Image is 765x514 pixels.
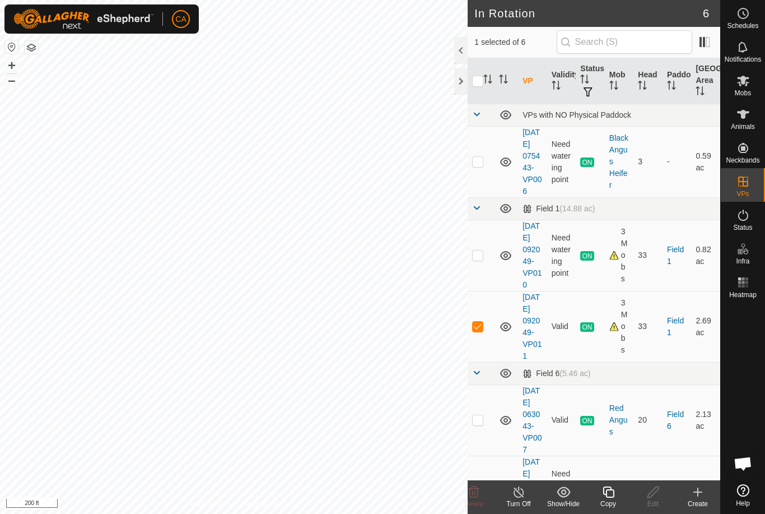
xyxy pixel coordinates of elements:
[580,158,594,167] span: ON
[633,220,663,291] td: 33
[523,293,542,360] a: [DATE] 092049-VP011
[609,226,629,285] div: 3 Mobs
[474,36,556,48] span: 1 selected of 6
[691,385,720,456] td: 2.13 ac
[586,499,631,509] div: Copy
[631,499,675,509] div: Edit
[5,73,18,87] button: –
[190,499,232,510] a: Privacy Policy
[736,191,749,197] span: VPs
[523,128,542,196] a: [DATE] 075443-VP006
[691,58,720,104] th: [GEOGRAPHIC_DATA] Area
[736,258,749,265] span: Infra
[547,385,576,456] td: Valid
[691,220,720,291] td: 0.82 ac
[726,447,760,480] a: Open chat
[547,58,576,104] th: Validity
[727,22,758,29] span: Schedules
[667,82,676,91] p-sorticon: Activate to sort
[483,76,492,85] p-sorticon: Activate to sort
[663,126,692,197] td: -
[736,500,750,507] span: Help
[726,157,759,164] span: Neckbands
[638,82,647,91] p-sorticon: Activate to sort
[547,126,576,197] td: Need watering point
[721,480,765,511] a: Help
[576,58,605,104] th: Status
[667,316,684,337] a: Field 1
[552,82,561,91] p-sorticon: Activate to sort
[691,126,720,197] td: 0.59 ac
[496,499,541,509] div: Turn Off
[25,41,38,54] button: Map Layers
[13,9,153,29] img: Gallagher Logo
[729,291,757,298] span: Heatmap
[580,76,589,85] p-sorticon: Activate to sort
[633,126,663,197] td: 3
[580,251,594,261] span: ON
[609,82,618,91] p-sorticon: Activate to sort
[523,204,595,214] div: Field 1
[609,132,629,191] div: Black Angus Heifer
[691,291,720,362] td: 2.69 ac
[559,369,590,378] span: (5.46 ac)
[675,499,720,509] div: Create
[547,220,576,291] td: Need watering point
[547,291,576,362] td: Valid
[541,499,586,509] div: Show/Hide
[609,297,629,356] div: 3 Mobs
[474,7,703,20] h2: In Rotation
[605,58,634,104] th: Mob
[667,410,684,430] a: Field 6
[735,90,751,96] span: Mobs
[725,56,761,63] span: Notifications
[696,88,705,97] p-sorticon: Activate to sort
[464,500,484,508] span: Delete
[731,123,755,130] span: Animals
[633,291,663,362] td: 33
[663,58,692,104] th: Paddock
[557,30,692,54] input: Search (S)
[609,402,629,438] div: Red Angus
[667,245,684,266] a: Field 1
[5,59,18,72] button: +
[175,13,186,25] span: CA
[518,58,547,104] th: VP
[633,385,663,456] td: 20
[245,499,278,510] a: Contact Us
[523,110,716,119] div: VPs with NO Physical Paddock
[633,58,663,104] th: Head
[523,221,542,289] a: [DATE] 092049-VP010
[559,204,595,213] span: (14.88 ac)
[5,40,18,54] button: Reset Map
[580,322,594,332] span: ON
[733,224,752,231] span: Status
[523,386,542,454] a: [DATE] 063043-VP007
[499,76,508,85] p-sorticon: Activate to sort
[523,369,590,378] div: Field 6
[703,5,709,22] span: 6
[580,416,594,425] span: ON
